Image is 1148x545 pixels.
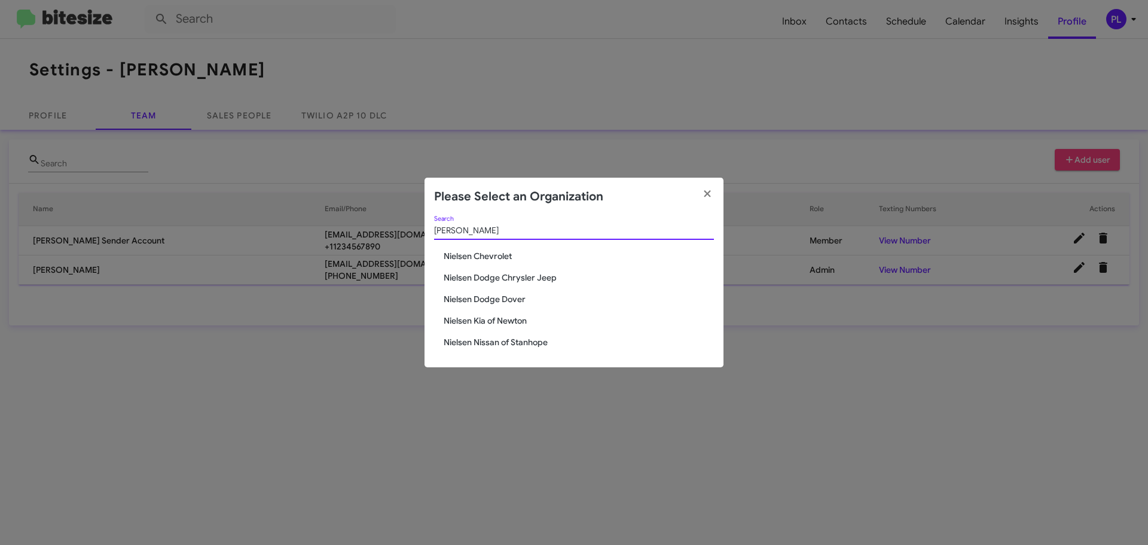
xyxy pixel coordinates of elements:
[444,336,714,348] span: Nielsen Nissan of Stanhope
[444,272,714,284] span: Nielsen Dodge Chrysler Jeep
[444,315,714,327] span: Nielsen Kia of Newton
[434,187,603,206] h2: Please Select an Organization
[444,250,714,262] span: Nielsen Chevrolet
[444,293,714,305] span: Nielsen Dodge Dover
